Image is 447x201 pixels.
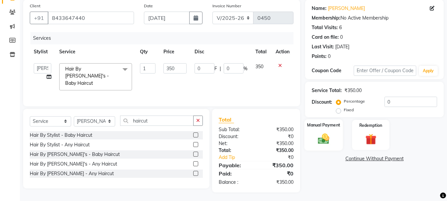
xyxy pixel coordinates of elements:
[312,87,342,94] div: Service Total:
[30,170,114,177] div: Hair By [PERSON_NAME] - Any Haircut
[30,141,90,148] div: Hair By Stylist - Any Haircut
[307,122,340,128] label: Manual Payment
[312,67,353,74] div: Coupon Code
[30,44,55,59] th: Stylist
[159,44,190,59] th: Price
[48,12,134,24] input: Search by Name/Mobile/Email/Code
[306,155,442,162] a: Continue Without Payment
[214,126,256,133] div: Sub Total:
[220,65,221,72] span: |
[30,32,298,44] div: Services
[312,34,339,41] div: Card on file:
[214,179,256,186] div: Balance :
[312,15,437,22] div: No Active Membership
[30,132,92,139] div: Hair By Stylist - Baby Haircut
[359,123,382,128] label: Redemption
[312,5,327,12] div: Name:
[55,44,136,59] th: Service
[256,140,298,147] div: ₹350.00
[335,43,349,50] div: [DATE]
[256,126,298,133] div: ₹350.00
[214,133,256,140] div: Discount:
[312,99,332,106] div: Discount:
[256,147,298,154] div: ₹350.00
[340,34,343,41] div: 0
[419,66,438,76] button: Apply
[362,132,380,146] img: _gift.svg
[272,44,293,59] th: Action
[312,15,340,22] div: Membership:
[214,147,256,154] div: Total:
[256,170,298,177] div: ₹0
[120,116,194,126] input: Search or Scan
[256,161,298,169] div: ₹350.00
[344,87,362,94] div: ₹350.00
[191,44,251,59] th: Disc
[214,170,256,177] div: Paid:
[214,140,256,147] div: Net:
[214,65,217,72] span: F
[344,98,365,104] label: Percentage
[251,44,272,59] th: Total
[214,154,263,161] a: Add Tip
[312,24,338,31] div: Total Visits:
[30,3,40,9] label: Client
[344,107,354,113] label: Fixed
[255,64,263,70] span: 350
[93,80,96,86] a: x
[328,5,365,12] a: [PERSON_NAME]
[312,53,327,60] div: Points:
[314,132,333,145] img: _cash.svg
[339,24,342,31] div: 6
[263,154,299,161] div: ₹0
[30,12,48,24] button: +91
[214,161,256,169] div: Payable:
[65,66,109,86] span: Hair By [PERSON_NAME]'s - Baby Haircut
[136,44,160,59] th: Qty
[244,65,247,72] span: %
[219,116,234,123] span: Total
[328,53,331,60] div: 0
[256,133,298,140] div: ₹0
[312,43,334,50] div: Last Visit:
[144,3,153,9] label: Date
[30,151,120,158] div: Hair By [PERSON_NAME]'s - Baby Haircut
[256,179,298,186] div: ₹350.00
[212,3,241,9] label: Invoice Number
[30,161,117,168] div: Hair By [PERSON_NAME]'s - Any Haircut
[354,66,416,76] input: Enter Offer / Coupon Code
